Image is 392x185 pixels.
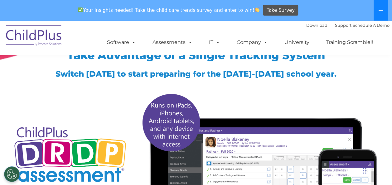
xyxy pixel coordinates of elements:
[67,49,325,62] span: Take Advantage of a Single Tracking System
[361,155,392,185] iframe: Chat Widget
[78,7,83,12] img: ✅
[267,5,295,16] span: Take Survey
[363,161,366,180] div: Drag
[353,23,390,28] a: Schedule A Demo
[306,23,390,28] font: |
[278,36,316,49] a: University
[203,36,226,49] a: IT
[255,7,259,12] img: 👏
[335,23,351,28] a: Support
[263,5,298,16] a: Take Survey
[56,69,336,78] span: Switch [DATE] to start preparing for the [DATE]-[DATE] school year.
[75,4,262,16] span: Your insights needed! Take the child care trends survey and enter to win!
[230,36,274,49] a: Company
[306,23,327,28] a: Download
[3,21,65,52] img: ChildPlus by Procare Solutions
[4,166,20,182] button: Cookies Settings
[146,36,199,49] a: Assessments
[320,36,379,49] a: Training Scramble!!
[101,36,142,49] a: Software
